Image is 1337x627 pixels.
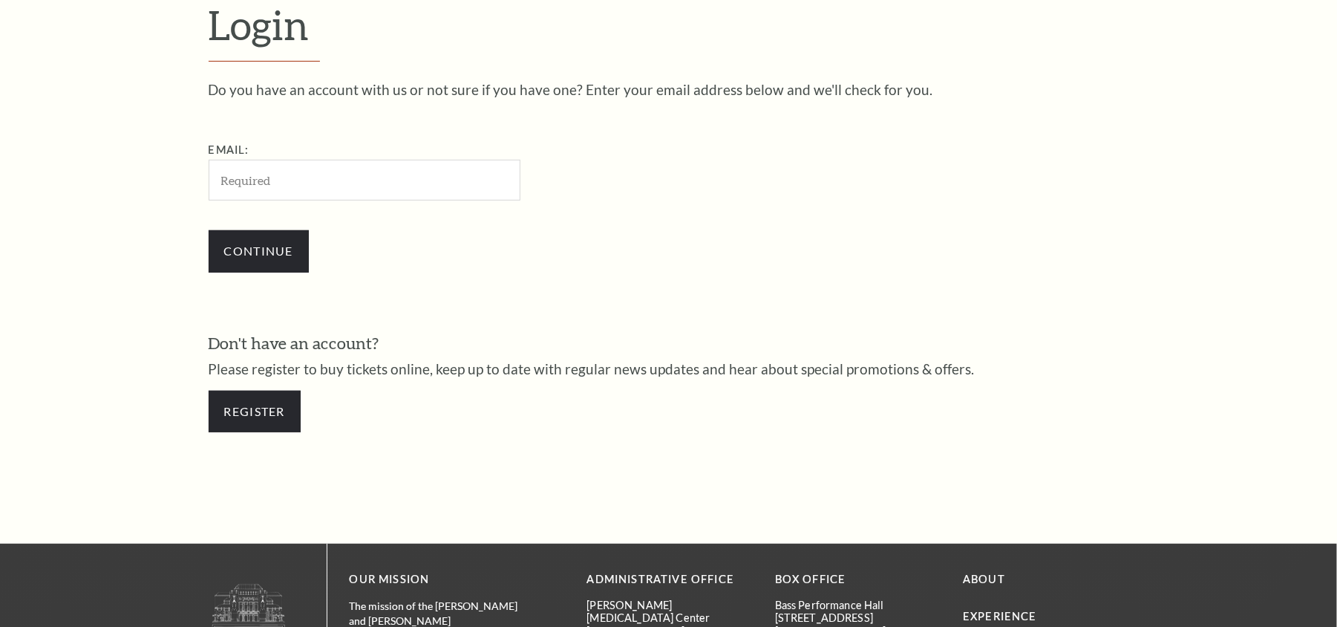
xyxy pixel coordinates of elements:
[587,599,753,625] p: [PERSON_NAME][MEDICAL_DATA] Center
[209,391,301,432] a: Register
[209,332,1129,355] h3: Don't have an account?
[963,573,1005,585] a: About
[775,611,941,624] p: [STREET_ADDRESS]
[209,230,309,272] input: Continue
[587,571,753,589] p: Administrative Office
[209,160,520,201] input: Required
[209,1,310,48] span: Login
[209,82,1129,97] p: Do you have an account with us or not sure if you have one? Enter your email address below and we...
[775,571,941,589] p: BOX OFFICE
[775,599,941,611] p: Bass Performance Hall
[209,143,249,156] label: Email:
[209,362,1129,376] p: Please register to buy tickets online, keep up to date with regular news updates and hear about s...
[963,610,1037,623] a: Experience
[350,571,535,589] p: OUR MISSION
